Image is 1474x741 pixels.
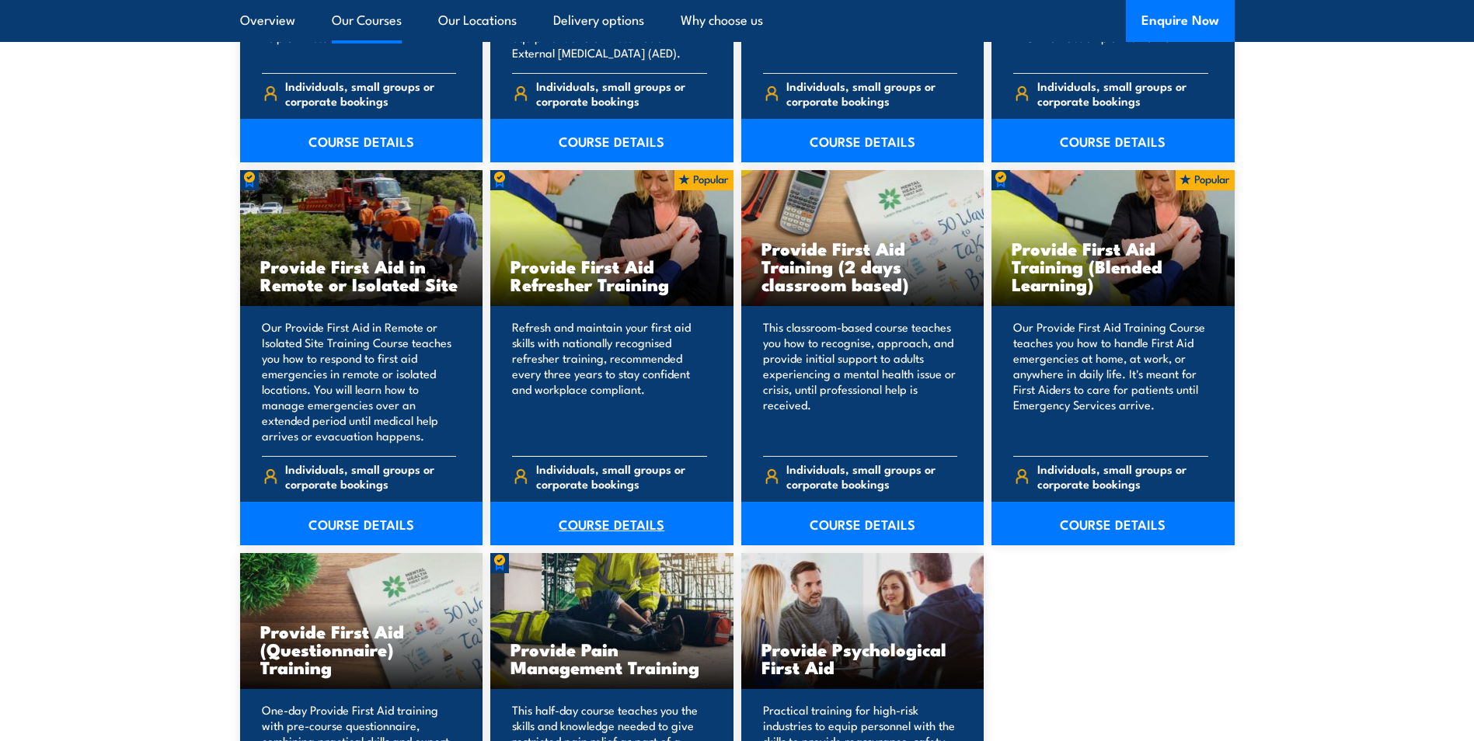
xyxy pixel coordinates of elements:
span: Individuals, small groups or corporate bookings [536,461,707,491]
h3: Provide First Aid in Remote or Isolated Site [260,257,463,293]
h3: Provide Pain Management Training [510,640,713,676]
span: Individuals, small groups or corporate bookings [285,78,456,108]
a: COURSE DETAILS [490,502,734,545]
a: COURSE DETAILS [490,119,734,162]
a: COURSE DETAILS [240,502,483,545]
span: Individuals, small groups or corporate bookings [786,78,957,108]
a: COURSE DETAILS [741,502,984,545]
span: Individuals, small groups or corporate bookings [536,78,707,108]
p: This classroom-based course teaches you how to recognise, approach, and provide initial support t... [763,319,958,444]
h3: Provide First Aid Training (Blended Learning) [1012,239,1214,293]
h3: Provide Psychological First Aid [761,640,964,676]
h3: Provide First Aid (Questionnaire) Training [260,622,463,676]
h3: Provide First Aid Refresher Training [510,257,713,293]
a: COURSE DETAILS [991,119,1235,162]
p: Our Provide First Aid Training Course teaches you how to handle First Aid emergencies at home, at... [1013,319,1208,444]
span: Individuals, small groups or corporate bookings [1037,78,1208,108]
span: Individuals, small groups or corporate bookings [1037,461,1208,491]
span: Individuals, small groups or corporate bookings [285,461,456,491]
a: COURSE DETAILS [991,502,1235,545]
h3: Provide First Aid Training (2 days classroom based) [761,239,964,293]
span: Individuals, small groups or corporate bookings [786,461,957,491]
p: Our Provide First Aid in Remote or Isolated Site Training Course teaches you how to respond to fi... [262,319,457,444]
a: COURSE DETAILS [741,119,984,162]
a: COURSE DETAILS [240,119,483,162]
p: Refresh and maintain your first aid skills with nationally recognised refresher training, recomme... [512,319,707,444]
